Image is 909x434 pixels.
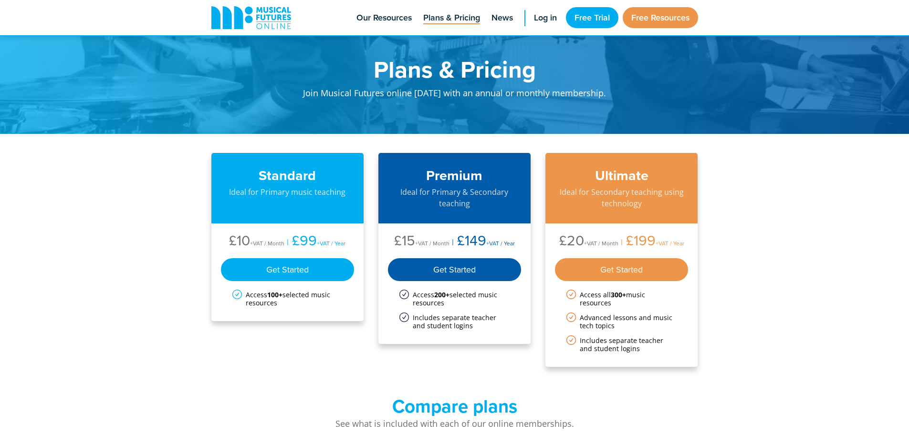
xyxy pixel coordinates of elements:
[555,258,689,281] div: Get Started
[611,290,626,299] strong: 300+
[566,313,677,330] li: Advanced lessons and music tech topics
[399,313,510,330] li: Includes separate teacher and student logins
[491,11,513,24] span: News
[388,167,522,184] h3: Premium
[584,239,618,247] span: +VAT / Month
[356,11,412,24] span: Our Resources
[267,290,282,299] strong: 100+
[221,186,355,198] p: Ideal for Primary music teaching
[284,233,345,251] li: £99
[555,167,689,184] h3: Ultimate
[566,7,618,28] a: Free Trial
[388,258,522,281] div: Get Started
[566,336,677,353] li: Includes separate teacher and student logins
[221,167,355,184] h3: Standard
[566,291,677,307] li: Access all music resources
[559,233,618,251] li: £20
[415,239,449,247] span: +VAT / Month
[232,291,343,307] li: Access selected music resources
[394,233,449,251] li: £15
[434,290,449,299] strong: 200+
[555,186,689,209] p: Ideal for Secondary teaching using technology
[211,417,698,430] p: See what is included with each of our online memberships.
[269,57,641,81] h1: Plans & Pricing
[449,233,515,251] li: £149
[317,239,345,247] span: +VAT / Year
[250,239,284,247] span: +VAT / Month
[486,239,515,247] span: +VAT / Year
[618,233,684,251] li: £199
[269,81,641,110] p: Join Musical Futures online [DATE] with an annual or monthly membership.
[388,186,522,209] p: Ideal for Primary & Secondary teaching
[534,11,557,24] span: Log in
[399,291,510,307] li: Access selected music resources
[221,258,355,281] div: Get Started
[423,11,480,24] span: Plans & Pricing
[623,7,698,28] a: Free Resources
[229,233,284,251] li: £10
[656,239,684,247] span: +VAT / Year
[211,395,698,417] h2: Compare plans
